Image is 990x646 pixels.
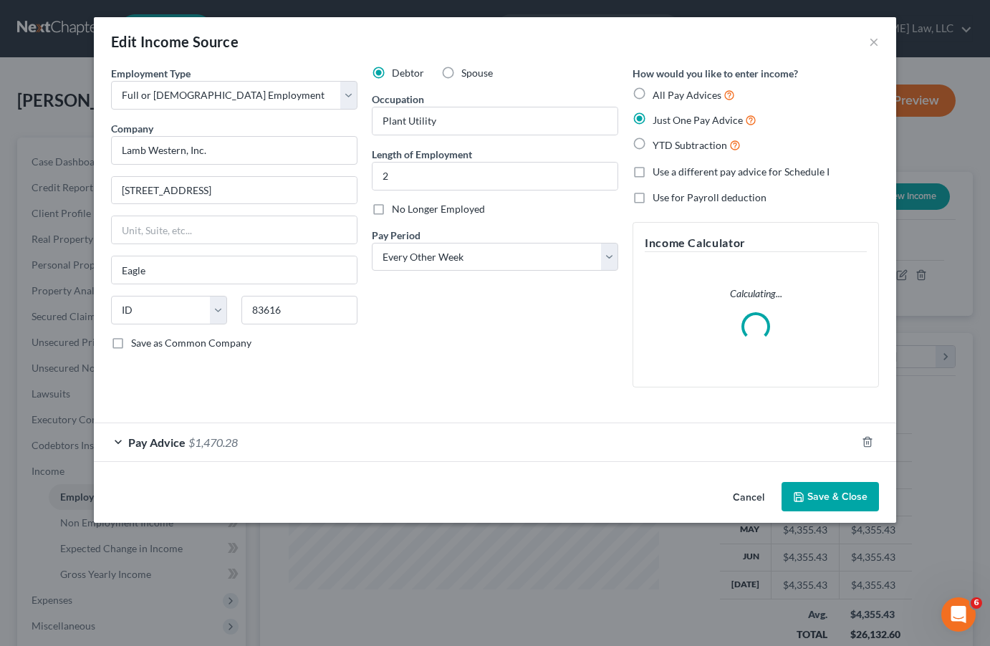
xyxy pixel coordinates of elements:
input: Enter zip... [241,296,357,324]
span: Spouse [461,67,493,79]
iframe: Intercom live chat [941,597,976,632]
span: Pay Advice [128,435,186,449]
input: ex: 2 years [373,163,617,190]
span: Employment Type [111,67,191,79]
button: Save & Close [782,482,879,512]
span: Debtor [392,67,424,79]
h5: Income Calculator [645,234,867,252]
button: Cancel [721,483,776,512]
p: Calculating... [645,286,867,301]
label: Length of Employment [372,147,472,162]
span: All Pay Advices [653,89,721,101]
span: No Longer Employed [392,203,485,215]
button: × [869,33,879,50]
div: Edit Income Source [111,32,239,52]
span: Pay Period [372,229,420,241]
input: Unit, Suite, etc... [112,216,357,244]
label: How would you like to enter income? [633,66,798,81]
input: Enter address... [112,177,357,204]
span: Use a different pay advice for Schedule I [653,165,830,178]
label: Occupation [372,92,424,107]
input: -- [373,107,617,135]
span: Save as Common Company [131,337,251,349]
span: $1,470.28 [188,435,238,449]
span: Just One Pay Advice [653,114,743,126]
input: Enter city... [112,256,357,284]
span: YTD Subtraction [653,139,727,151]
span: 6 [971,597,982,609]
span: Use for Payroll deduction [653,191,766,203]
input: Search company by name... [111,136,357,165]
span: Company [111,122,153,135]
